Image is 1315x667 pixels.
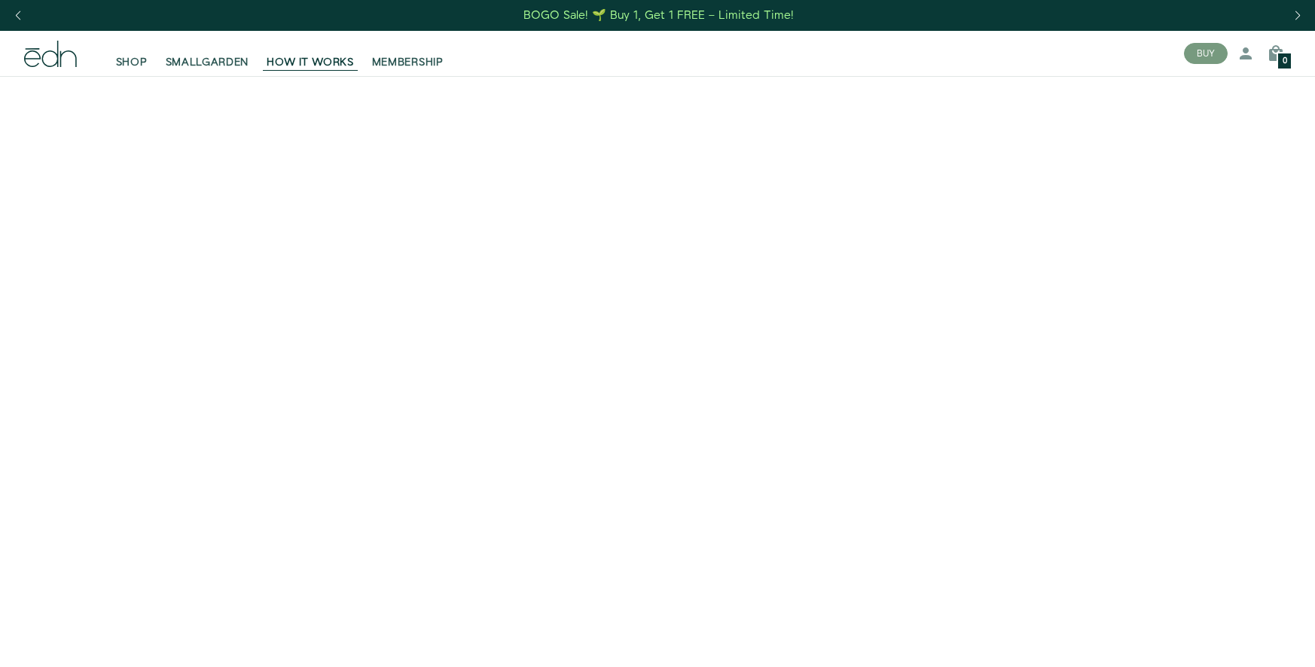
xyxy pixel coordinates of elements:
[107,37,157,70] a: SHOP
[1283,57,1287,65] span: 0
[363,37,453,70] a: MEMBERSHIP
[116,55,148,70] span: SHOP
[523,8,794,23] div: BOGO Sale! 🌱 Buy 1, Get 1 FREE – Limited Time!
[157,37,258,70] a: SMALLGARDEN
[372,55,444,70] span: MEMBERSHIP
[258,37,362,70] a: HOW IT WORKS
[523,4,796,27] a: BOGO Sale! 🌱 Buy 1, Get 1 FREE – Limited Time!
[267,55,353,70] span: HOW IT WORKS
[1184,43,1228,64] button: BUY
[166,55,249,70] span: SMALLGARDEN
